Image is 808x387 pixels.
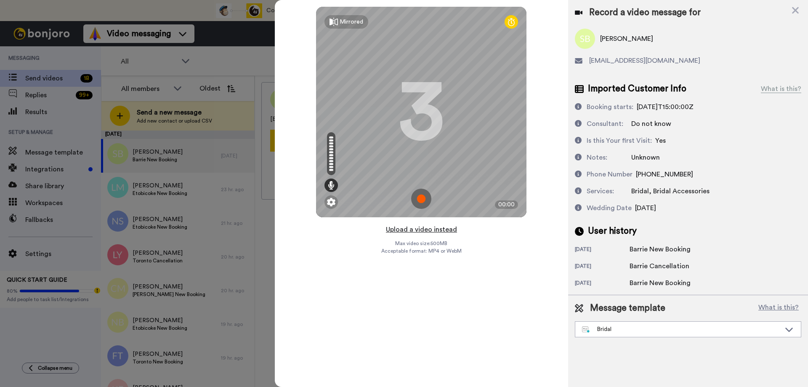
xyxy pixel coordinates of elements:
[495,200,518,209] div: 00:00
[587,186,614,196] div: Services:
[411,189,431,209] img: ic_record_start.svg
[631,188,710,195] span: Bridal, Bridal Accessories
[575,246,630,254] div: [DATE]
[587,203,632,213] div: Wedding Date
[637,104,694,110] span: [DATE]T15:00:00Z
[582,325,781,334] div: Bridal
[630,261,689,271] div: Barrie Cancellation
[590,302,665,315] span: Message template
[587,169,633,179] div: Phone Number
[381,248,462,254] span: Acceptable format: MP4 or WebM
[631,120,671,127] span: Do not know
[587,102,633,112] div: Booking starts:
[582,326,590,333] img: nextgen-template.svg
[756,302,801,315] button: What is this?
[383,224,460,235] button: Upload a video instead
[395,240,447,247] span: Max video size: 500 MB
[631,154,660,161] span: Unknown
[588,225,637,238] span: User history
[635,205,656,211] span: [DATE]
[327,198,335,206] img: ic_gear.svg
[761,84,801,94] div: What is this?
[575,263,630,271] div: [DATE]
[587,152,607,163] div: Notes:
[587,119,623,129] div: Consultant:
[588,83,686,95] span: Imported Customer Info
[630,278,691,288] div: Barrie New Booking
[655,137,666,144] span: Yes
[575,280,630,288] div: [DATE]
[636,171,693,178] span: [PHONE_NUMBER]
[630,244,691,254] div: Barrie New Booking
[587,136,652,146] div: Is this Your first Visit:
[398,80,444,144] div: 3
